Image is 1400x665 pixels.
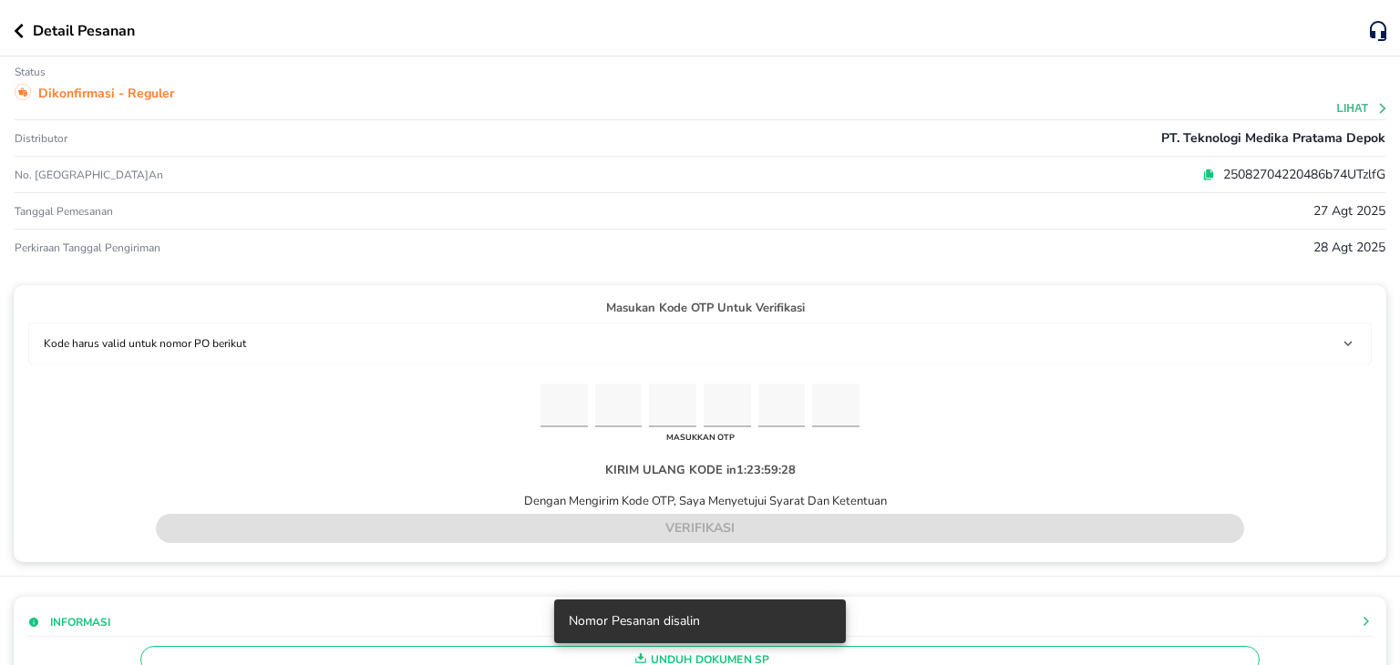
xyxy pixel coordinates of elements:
[1215,165,1385,184] p: 25082704220486b74UTzlfG
[28,300,1372,318] p: Masukan Kode OTP Untuk Verifikasi
[1337,102,1389,115] button: Lihat
[15,168,471,182] p: No. [GEOGRAPHIC_DATA]an
[758,384,806,428] input: Please enter OTP character 5
[540,384,588,428] input: Please enter OTP character 1
[649,384,696,428] input: Please enter OTP character 3
[50,614,110,630] p: Informasi
[44,335,246,352] p: Kode harus valid untuk nomor PO berikut
[812,384,860,428] input: Please enter OTP character 6
[15,131,67,146] p: Distributor
[38,84,174,103] p: Dikonfirmasi - Reguler
[36,331,1364,356] div: Kode harus valid untuk nomor PO berikut
[1161,128,1385,148] p: PT. Teknologi Medika Pratama Depok
[15,65,46,79] p: Status
[569,605,700,638] div: Nomor Pesanan disalin
[704,384,751,428] input: Please enter OTP character 4
[1313,238,1385,257] p: 28 Agt 2025
[15,240,160,255] p: Perkiraan Tanggal Pengiriman
[591,447,810,493] div: KIRIM ULANG KODE in1:23:59:28
[1313,201,1385,220] p: 27 Agt 2025
[513,493,888,509] div: Dengan Mengirim Kode OTP, Saya Menyetujui Syarat Dan Ketentuan
[28,614,110,630] button: Informasi
[595,384,643,428] input: Please enter OTP character 2
[15,204,113,219] p: Tanggal pemesanan
[33,20,135,42] p: Detail Pesanan
[662,427,739,447] div: MASUKKAN OTP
